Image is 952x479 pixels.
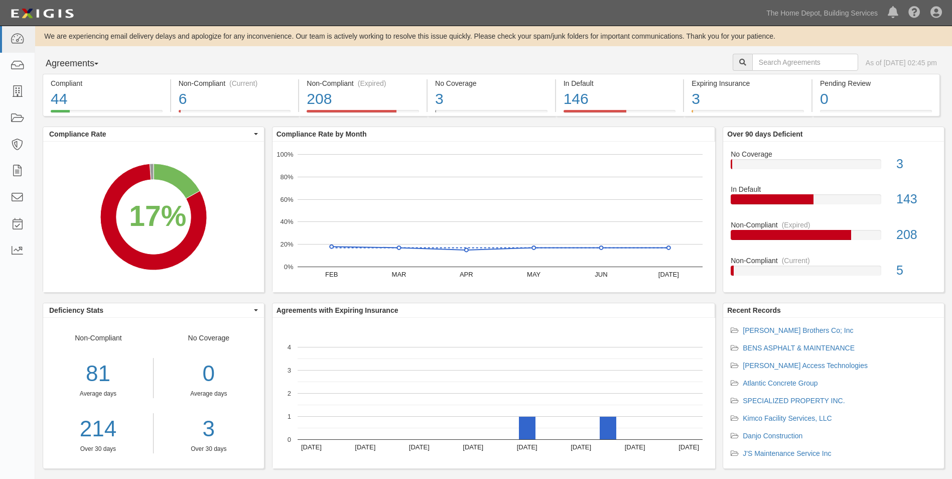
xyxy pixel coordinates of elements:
div: 6 [179,88,291,110]
text: 4 [288,343,291,351]
div: No Coverage [154,333,264,453]
div: Over 30 days [43,445,153,453]
text: [DATE] [355,443,375,451]
div: 3 [435,88,548,110]
div: Over 30 days [161,445,256,453]
div: 44 [51,88,163,110]
button: Compliance Rate [43,127,264,141]
div: As of [DATE] 02:45 pm [866,58,937,68]
div: Non-Compliant [723,220,944,230]
text: [DATE] [678,443,699,451]
svg: A chart. [43,142,264,292]
div: Average days [161,390,256,398]
text: [DATE] [409,443,430,451]
div: Non-Compliant [723,256,944,266]
a: [PERSON_NAME] Access Technologies [743,362,868,370]
div: 143 [889,190,944,208]
div: (Current) [229,78,257,88]
a: Non-Compliant(Current)6 [171,110,299,118]
div: 208 [307,88,419,110]
div: 146 [564,88,676,110]
span: Compliance Rate [49,129,251,139]
div: No Coverage [435,78,548,88]
b: Compliance Rate by Month [277,130,367,138]
svg: A chart. [273,142,715,292]
div: Compliant [51,78,163,88]
text: [DATE] [624,443,645,451]
a: Danjo Construction [743,432,802,440]
a: No Coverage3 [731,149,936,185]
a: 214 [43,413,153,445]
a: 3 [161,413,256,445]
a: Non-Compliant(Expired)208 [299,110,427,118]
text: 20% [280,241,293,248]
a: No Coverage3 [428,110,555,118]
text: 0% [284,263,293,271]
text: 80% [280,173,293,181]
a: Atlantic Concrete Group [743,379,818,387]
div: We are experiencing email delivery delays and apologize for any inconvenience. Our team is active... [35,31,952,41]
div: Non-Compliant [43,333,154,453]
a: In Default146 [556,110,684,118]
input: Search Agreements [752,54,858,71]
svg: A chart. [273,318,715,468]
span: Deficiency Stats [49,305,251,315]
text: 0 [288,436,291,443]
img: logo-5460c22ac91f19d4615b14bd174203de0afe785f0fc80cf4dbbc73dc1793850b.png [8,5,77,23]
div: 208 [889,226,944,244]
div: (Current) [782,256,810,266]
div: (Expired) [782,220,810,230]
text: 40% [280,218,293,225]
a: In Default143 [731,184,936,220]
b: Recent Records [727,306,781,314]
a: BENS ASPHALT & MAINTENANCE [743,344,855,352]
div: Expiring Insurance [692,78,804,88]
div: Non-Compliant (Expired) [307,78,419,88]
text: 2 [288,390,291,397]
div: Average days [43,390,153,398]
text: JUN [595,271,607,278]
div: In Default [564,78,676,88]
text: MAY [527,271,541,278]
div: 3 [692,88,804,110]
div: Non-Compliant (Current) [179,78,291,88]
text: 1 [288,413,291,420]
div: 0 [820,88,932,110]
text: 60% [280,195,293,203]
a: Non-Compliant(Expired)208 [731,220,936,256]
a: Non-Compliant(Current)5 [731,256,936,284]
div: 5 [889,262,944,280]
b: Agreements with Expiring Insurance [277,306,398,314]
div: No Coverage [723,149,944,159]
a: Kimco Facility Services, LLC [743,414,832,422]
div: Pending Review [820,78,932,88]
a: The Home Depot, Building Services [761,3,883,23]
div: In Default [723,184,944,194]
div: (Expired) [358,78,386,88]
a: Expiring Insurance3 [684,110,811,118]
text: 3 [288,367,291,374]
div: 17% [129,196,186,236]
text: [DATE] [571,443,591,451]
text: APR [460,271,473,278]
text: MAR [391,271,406,278]
b: Over 90 days Deficient [727,130,802,138]
text: FEB [325,271,338,278]
button: Deficiency Stats [43,303,264,317]
text: [DATE] [463,443,483,451]
text: [DATE] [517,443,537,451]
div: 81 [43,358,153,390]
a: J'S Maintenance Service Inc [743,449,831,457]
text: [DATE] [301,443,322,451]
i: Help Center - Complianz [908,7,920,19]
text: 100% [277,151,294,158]
a: Pending Review0 [812,110,940,118]
text: [DATE] [658,271,679,278]
div: 0 [161,358,256,390]
a: SPECIALIZED PROPERTY INC. [743,397,845,405]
